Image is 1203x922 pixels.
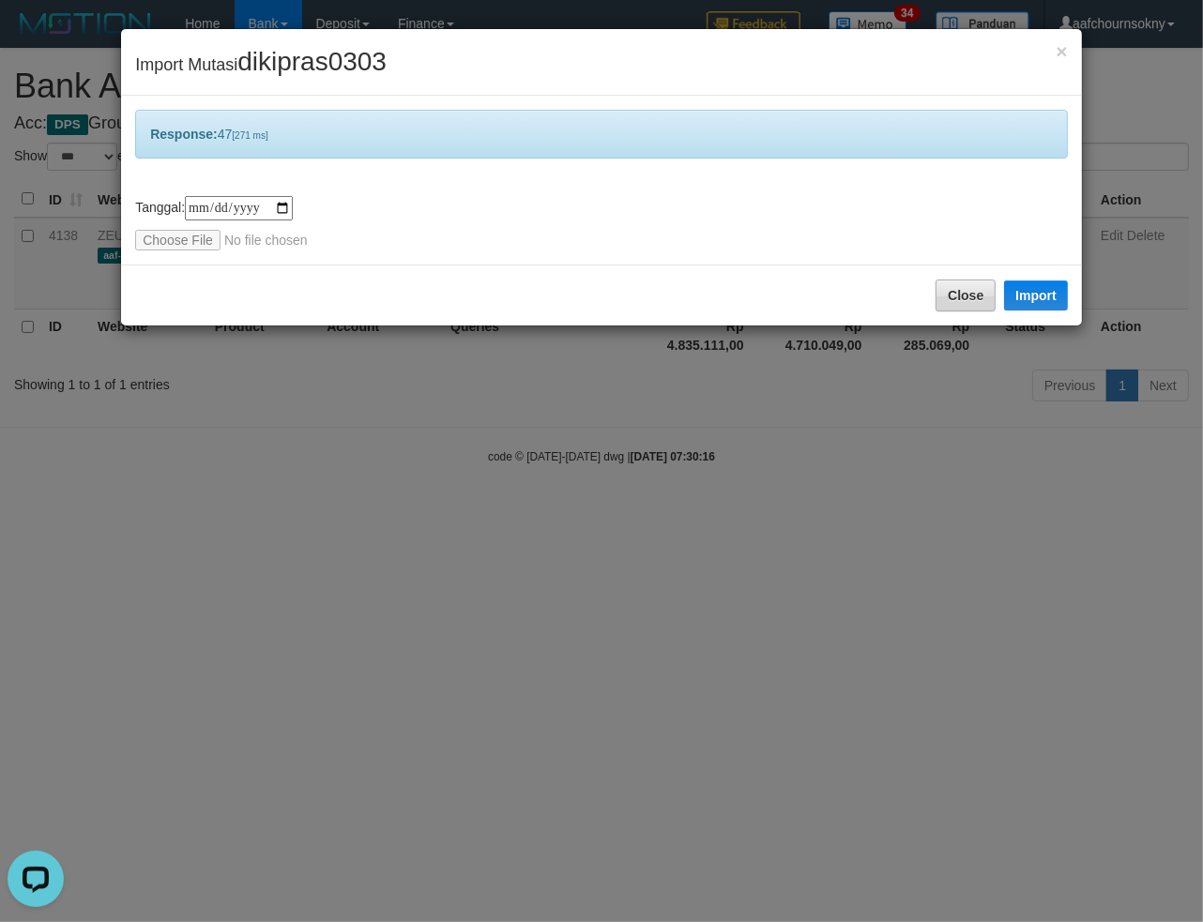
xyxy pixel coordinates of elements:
[8,8,64,64] button: Open LiveChat chat widget
[135,55,387,74] span: Import Mutasi
[135,196,1068,250] div: Tanggal:
[1057,41,1068,61] button: Close
[135,110,1068,159] div: 47
[936,280,996,311] button: Close
[1004,280,1068,310] button: Import
[232,130,267,141] span: [271 ms]
[150,127,218,142] b: Response:
[1057,40,1068,62] span: ×
[237,47,387,76] span: dikipras0303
